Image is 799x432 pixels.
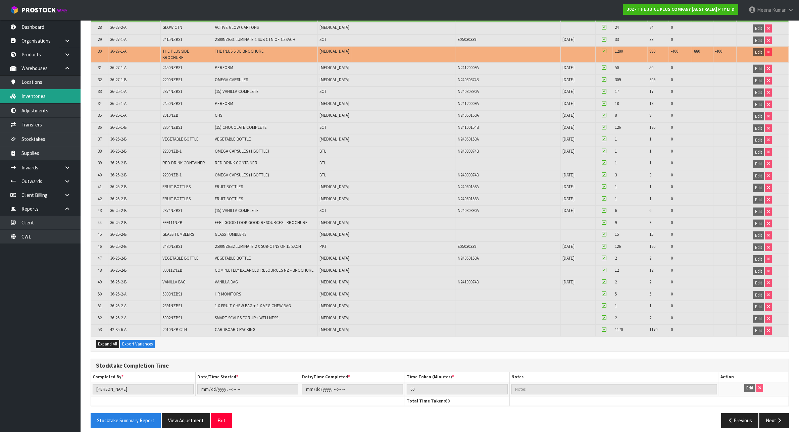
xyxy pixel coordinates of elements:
span: 17 [650,89,654,94]
span: 18 [615,101,619,106]
span: 36-25-2-B [110,196,127,202]
span: [DATE] [562,244,575,249]
span: 1 [650,148,652,154]
span: RED DRINK CONTAINER [215,160,257,166]
button: Edit [753,160,764,168]
span: Edit [755,185,762,191]
span: 5 [650,291,652,297]
span: 36-27-1-B [110,77,127,83]
span: 12 [650,267,654,273]
span: 0 [671,244,673,249]
button: Edit [753,196,764,204]
span: [DATE] [562,196,575,202]
span: N24060159A [458,255,479,261]
span: BTL [319,160,326,166]
span: [MEDICAL_DATA] [319,231,349,237]
button: Edit [753,48,764,56]
span: 1 [650,136,652,142]
span: 6 [650,208,652,213]
button: Next [759,413,789,428]
span: Edit [755,137,762,143]
button: Edit [753,231,764,239]
span: 46 [98,244,102,249]
img: cube-alt.png [10,6,18,14]
span: N24100074B [458,279,479,285]
span: 0 [671,279,673,285]
span: SMART SCALES FOR JP+ WELLNESS [215,315,278,321]
span: 50 [650,65,654,70]
span: FRUIT BOTTLES [215,196,243,202]
span: 44 [98,220,102,225]
span: 48 [98,267,102,273]
span: 3 [650,172,652,178]
span: 126 [615,244,621,249]
span: [MEDICAL_DATA] [319,24,349,30]
button: Edit [753,291,764,299]
span: Edit [755,221,762,226]
span: 32 [98,77,102,83]
span: Edit [755,304,762,310]
strong: J02 - THE JUICE PLUS COMPANY [AUSTRALIA] PTY LTD [627,6,735,12]
span: [MEDICAL_DATA] [319,291,349,297]
span: 999111NZB [162,220,182,225]
span: VANILLA BAG [215,279,238,285]
span: N24060158A [458,184,479,190]
span: Edit [755,38,762,43]
span: [DATE] [562,101,575,106]
span: 51 [98,303,102,309]
span: 0 [671,208,673,213]
span: Edit [755,280,762,286]
span: 0 [671,220,673,225]
span: 1 [615,136,617,142]
span: [MEDICAL_DATA] [319,279,349,285]
span: N24120009A [458,65,479,70]
span: 2374NZBS1 [162,208,182,213]
span: 1 [650,184,652,190]
button: Edit [753,124,764,132]
span: 0 [671,315,673,321]
span: 0 [671,255,673,261]
span: HR MONITORS [215,291,241,297]
span: 2500NZBS2 LUMINATE 2 X SUB-CTNS OF 15 SACH [215,244,301,249]
button: Edit [753,303,764,311]
span: 41 [98,184,102,190]
span: SCT [319,89,327,94]
span: 43 [98,208,102,213]
span: 1 [615,184,617,190]
span: N24060160A [458,112,479,118]
span: 31 [98,65,102,70]
button: Edit [753,24,764,33]
span: 5003NZBS1 [162,291,182,297]
span: OMEGA CAPSULES (1 BOTTLE) [215,148,269,154]
span: 50 [98,291,102,297]
span: SCT [319,208,327,213]
span: [DATE] [562,148,575,154]
button: Edit [753,172,764,180]
span: (15) VANILLA COMPLETE [215,89,259,94]
span: Edit [755,173,762,179]
span: Edit [755,328,762,333]
span: 0 [671,303,673,309]
button: Stocktake Summary Report [91,413,161,428]
span: 0 [671,124,673,130]
span: 2364NZBS1 [162,124,182,130]
button: Exit [211,413,232,428]
button: Edit [753,65,764,73]
span: Edit [755,149,762,155]
span: 1 [615,303,617,309]
span: N24060159A [458,136,479,142]
span: 2010NZB [162,112,178,118]
span: 49 [98,279,102,285]
button: Edit [753,77,764,85]
span: 2415NZBS1 [162,37,182,42]
span: [DATE] [562,37,575,42]
span: GLASS TUMBLERS [215,231,246,237]
span: 0 [671,196,673,202]
span: GLASS TUMBLERS [162,231,194,237]
a: J02 - THE JUICE PLUS COMPANY [AUSTRALIA] PTY LTD [623,4,738,15]
span: 1 [615,196,617,202]
span: COMPLETELY BALANCED RESOURCES NZ - BROCHURE [215,267,314,273]
span: 52 [98,315,102,321]
span: 36-25-2-B [110,184,127,190]
span: -400 [671,48,678,54]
